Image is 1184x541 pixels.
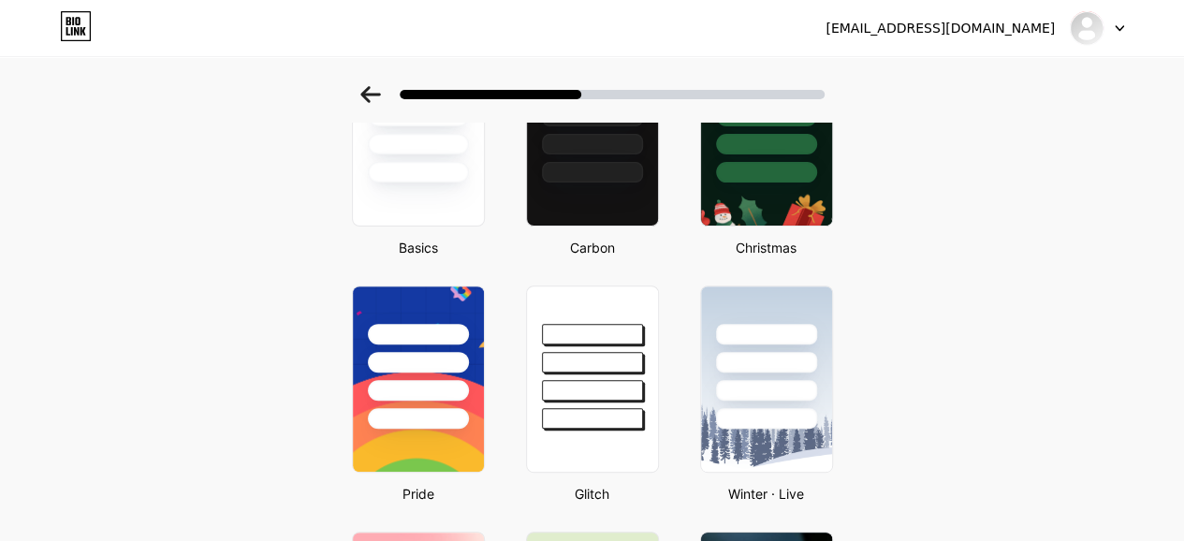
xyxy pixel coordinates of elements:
div: [EMAIL_ADDRESS][DOMAIN_NAME] [826,19,1055,38]
img: pontianakvoice [1069,10,1104,46]
div: Christmas [694,238,839,257]
div: Winter · Live [694,484,839,504]
div: Carbon [520,238,665,257]
div: Basics [346,238,490,257]
div: Pride [346,484,490,504]
div: Glitch [520,484,665,504]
